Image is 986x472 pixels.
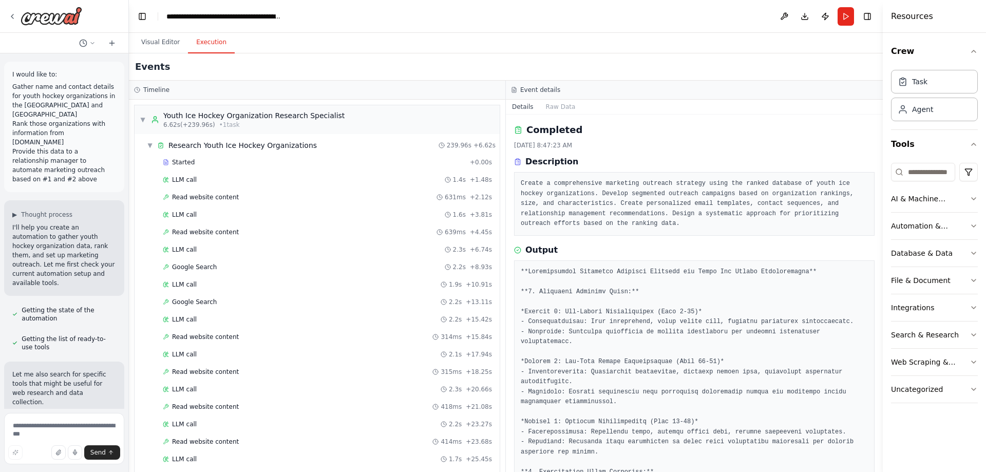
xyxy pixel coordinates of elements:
[521,179,868,229] pre: Create a comprehensive marketing outreach strategy using the ranked database of youth ice hockey ...
[449,420,462,428] span: 2.2s
[172,263,217,271] span: Google Search
[891,221,970,231] div: Automation & Integration
[22,335,116,351] span: Getting the list of ready-to-use tools
[172,158,195,166] span: Started
[140,116,146,124] span: ▼
[172,246,197,254] span: LLM call
[466,280,492,289] span: + 10.91s
[540,100,582,114] button: Raw Data
[172,438,239,446] span: Read website content
[51,445,66,460] button: Upload files
[891,322,978,348] button: Search & Research
[441,368,462,376] span: 315ms
[68,445,82,460] button: Click to speak your automation idea
[466,385,492,393] span: + 20.66s
[891,130,978,159] button: Tools
[891,10,933,23] h4: Resources
[453,211,466,219] span: 1.6s
[891,159,978,411] div: Tools
[449,385,462,393] span: 2.3s
[172,350,197,358] span: LLM call
[891,294,978,321] button: Integrations
[172,298,217,306] span: Google Search
[12,370,116,407] p: Let me also search for specific tools that might be useful for web research and data collection.
[470,193,492,201] span: + 2.12s
[466,333,492,341] span: + 15.84s
[172,403,239,411] span: Read website content
[172,193,239,201] span: Read website content
[104,37,120,49] button: Start a new chat
[525,244,558,256] h3: Output
[135,9,149,24] button: Hide left sidebar
[453,263,466,271] span: 2.2s
[163,121,215,129] span: 6.62s (+239.96s)
[441,403,462,411] span: 418ms
[514,141,875,149] div: [DATE] 8:47:23 AM
[891,330,959,340] div: Search & Research
[172,228,239,236] span: Read website content
[449,298,462,306] span: 2.2s
[449,280,462,289] span: 1.9s
[449,350,462,358] span: 2.1s
[12,147,116,184] li: Provide this data to a relationship manager to automate marketing outreach based on #1 and #2 above
[12,119,116,147] li: Rank those organizations with information from [DOMAIN_NAME]
[891,267,978,294] button: File & Document
[466,368,492,376] span: + 18.25s
[8,445,23,460] button: Improve this prompt
[473,141,496,149] span: + 6.62s
[506,100,540,114] button: Details
[143,86,169,94] h3: Timeline
[891,248,953,258] div: Database & Data
[12,211,72,219] button: ▶Thought process
[163,110,345,121] div: Youth Ice Hockey Organization Research Specialist
[520,86,560,94] h3: Event details
[453,246,466,254] span: 2.3s
[466,350,492,358] span: + 17.94s
[470,211,492,219] span: + 3.81s
[445,193,466,201] span: 631ms
[470,263,492,271] span: + 8.93s
[12,223,116,288] p: I'll help you create an automation to gather youth hockey organization data, rank them, and set u...
[891,349,978,375] button: Web Scraping & Browsing
[133,32,188,53] button: Visual Editor
[466,298,492,306] span: + 13.11s
[21,7,82,25] img: Logo
[12,82,116,119] li: Gather name and contact details for youth hockey organizations in the [GEOGRAPHIC_DATA] and [GEOG...
[466,438,492,446] span: + 23.68s
[912,77,927,87] div: Task
[891,240,978,267] button: Database & Data
[470,158,492,166] span: + 0.00s
[441,438,462,446] span: 414ms
[75,37,100,49] button: Switch to previous chat
[172,315,197,324] span: LLM call
[166,11,282,22] nav: breadcrumb
[860,9,875,24] button: Hide right sidebar
[447,141,471,149] span: 239.96s
[219,121,240,129] span: • 1 task
[891,357,970,367] div: Web Scraping & Browsing
[470,228,492,236] span: + 4.45s
[891,384,943,394] div: Uncategorized
[891,303,934,313] div: Integrations
[172,176,197,184] span: LLM call
[172,420,197,428] span: LLM call
[172,333,239,341] span: Read website content
[12,70,116,79] p: I would like to:
[891,66,978,129] div: Crew
[21,211,72,219] span: Thought process
[466,420,492,428] span: + 23.27s
[22,306,116,323] span: Getting the state of the automation
[466,455,492,463] span: + 25.45s
[84,445,120,460] button: Send
[891,213,978,239] button: Automation & Integration
[470,246,492,254] span: + 6.74s
[172,211,197,219] span: LLM call
[445,228,466,236] span: 639ms
[172,385,197,393] span: LLM call
[168,140,317,150] span: Research Youth Ice Hockey Organizations
[12,211,17,219] span: ▶
[147,141,153,149] span: ▼
[172,368,239,376] span: Read website content
[172,455,197,463] span: LLM call
[891,194,970,204] div: AI & Machine Learning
